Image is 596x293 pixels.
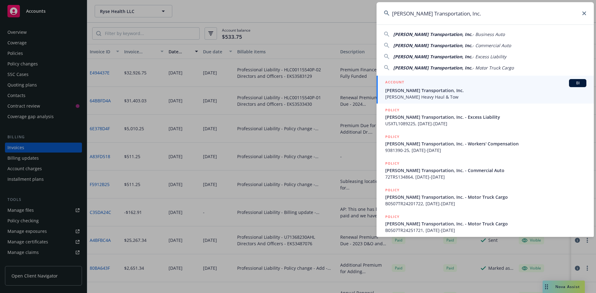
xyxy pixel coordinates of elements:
a: POLICY[PERSON_NAME] Transportation, Inc. - Motor Truck CargoB0507TR24201722, [DATE]-[DATE] [377,184,594,210]
span: [PERSON_NAME] Transportation, Inc. [393,42,472,48]
span: [PERSON_NAME] Transportation, Inc. [393,65,472,71]
span: [PERSON_NAME] Transportation, Inc. - Motor Truck Cargo [385,194,586,200]
span: [PERSON_NAME] Transportation, Inc. - Commercial Auto [385,167,586,174]
span: USXTL1089225, [DATE]-[DATE] [385,120,586,127]
span: - Motor Truck Cargo [472,65,514,71]
span: - Business Auto [472,31,505,37]
span: - Commercial Auto [472,42,511,48]
span: [PERSON_NAME] Heavy Haul & Tow [385,94,586,100]
span: [PERSON_NAME] Transportation, Inc. - Motor Truck Cargo [385,220,586,227]
a: ACCOUNTBI[PERSON_NAME] Transportation, Inc.[PERSON_NAME] Heavy Haul & Tow [377,76,594,104]
span: 9381390-25, [DATE]-[DATE] [385,147,586,153]
span: B0507TR24251721, [DATE]-[DATE] [385,227,586,233]
span: 72TRS134864, [DATE]-[DATE] [385,174,586,180]
a: POLICY[PERSON_NAME] Transportation, Inc. - Commercial Auto72TRS134864, [DATE]-[DATE] [377,157,594,184]
span: - Excess Liability [472,54,506,60]
a: POLICY[PERSON_NAME] Transportation, Inc. - Workers' Compensation9381390-25, [DATE]-[DATE] [377,130,594,157]
h5: POLICY [385,134,400,140]
a: POLICY[PERSON_NAME] Transportation, Inc. - Excess LiabilityUSXTL1089225, [DATE]-[DATE] [377,104,594,130]
h5: POLICY [385,214,400,220]
span: B0507TR24201722, [DATE]-[DATE] [385,200,586,207]
h5: POLICY [385,160,400,166]
span: [PERSON_NAME] Transportation, Inc. - Excess Liability [385,114,586,120]
h5: POLICY [385,107,400,113]
span: [PERSON_NAME] Transportation, Inc. - Workers' Compensation [385,140,586,147]
input: Search... [377,2,594,24]
span: [PERSON_NAME] Transportation, Inc. [393,31,472,37]
span: [PERSON_NAME] Transportation, Inc. [393,54,472,60]
span: [PERSON_NAME] Transportation, Inc. [385,87,586,94]
h5: POLICY [385,187,400,193]
a: POLICY[PERSON_NAME] Transportation, Inc. - Motor Truck CargoB0507TR24251721, [DATE]-[DATE] [377,210,594,237]
h5: ACCOUNT [385,79,404,87]
span: BI [571,80,584,86]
